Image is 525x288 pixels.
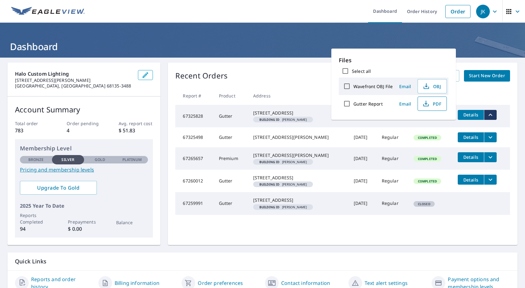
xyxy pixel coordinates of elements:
td: 67260012 [175,170,214,192]
button: filesDropdownBtn-67260012 [484,175,497,185]
th: Report # [175,87,214,105]
div: JK [476,5,490,18]
td: [DATE] [349,127,377,147]
p: Quick Links [15,257,510,265]
p: Account Summary [15,104,153,115]
td: [DATE] [349,147,377,170]
p: Bronze [28,157,44,163]
div: [STREET_ADDRESS] [253,197,344,203]
p: $ 51.83 [119,127,153,134]
button: filesDropdownBtn-67325828 [484,110,497,120]
div: [STREET_ADDRESS] [253,175,344,181]
td: Regular [377,192,409,215]
a: Order preferences [198,279,243,287]
span: [PERSON_NAME] [256,183,311,186]
button: PDF [418,97,447,111]
td: Gutter [214,105,248,127]
span: Details [461,112,480,118]
p: [STREET_ADDRESS][PERSON_NAME] [15,78,133,83]
img: EV Logo [11,7,85,16]
p: Reports Completed [20,212,52,225]
span: Details [461,154,480,160]
p: 4 [67,127,101,134]
label: Select all [352,68,371,74]
div: [STREET_ADDRESS][PERSON_NAME] [253,134,344,140]
p: Membership Level [20,144,148,153]
td: Gutter [214,127,248,147]
th: Address [248,87,349,105]
p: Total order [15,120,50,127]
button: detailsBtn-67265657 [458,152,484,162]
td: 67325828 [175,105,214,127]
button: Email [395,99,415,109]
button: detailsBtn-67325828 [458,110,484,120]
a: Pricing and membership levels [20,166,148,173]
span: Completed [414,135,441,140]
span: Email [398,83,413,89]
em: Building ID [259,160,280,163]
span: Upgrade To Gold [25,184,92,191]
p: Avg. report cost [119,120,153,127]
span: [PERSON_NAME] [256,160,311,163]
td: 67259991 [175,192,214,215]
td: Regular [377,170,409,192]
span: PDF [422,100,442,107]
span: Details [461,177,480,183]
button: detailsBtn-67325498 [458,132,484,142]
span: [PERSON_NAME] [256,205,311,209]
span: Closed [414,202,434,206]
em: Building ID [259,183,280,186]
td: 67265657 [175,147,214,170]
h1: Dashboard [7,40,518,53]
span: Email [398,101,413,107]
td: Premium [214,147,248,170]
p: $ 0.00 [68,225,100,233]
a: Start New Order [464,70,510,82]
p: Halo Custom Lighting [15,70,133,78]
button: OBJ [418,79,447,93]
td: Regular [377,127,409,147]
a: Order [445,5,471,18]
p: Files [339,56,448,64]
span: Details [461,134,480,140]
span: OBJ [422,83,442,90]
div: [STREET_ADDRESS][PERSON_NAME] [253,152,344,158]
span: Completed [414,157,441,161]
a: Text alert settings [365,279,408,287]
p: Recent Orders [175,70,228,82]
td: Gutter [214,192,248,215]
td: Regular [377,147,409,170]
p: 2025 Year To Date [20,202,148,210]
button: detailsBtn-67260012 [458,175,484,185]
div: [STREET_ADDRESS] [253,110,344,116]
span: Completed [414,179,441,183]
span: Start New Order [469,72,505,80]
label: Gutter Report [353,101,383,107]
button: filesDropdownBtn-67325498 [484,132,497,142]
p: Balance [116,219,148,226]
label: Wavefront OBJ File [353,83,393,89]
p: [GEOGRAPHIC_DATA], [GEOGRAPHIC_DATA] 68135-3488 [15,83,133,89]
span: [PERSON_NAME] [256,118,311,121]
td: [DATE] [349,170,377,192]
button: filesDropdownBtn-67265657 [484,152,497,162]
p: Platinum [122,157,142,163]
p: 783 [15,127,50,134]
p: Order pending [67,120,101,127]
em: Building ID [259,118,280,121]
button: Email [395,82,415,91]
p: Silver [61,157,74,163]
p: Gold [95,157,105,163]
a: Billing information [115,279,159,287]
td: Gutter [214,170,248,192]
a: Contact information [281,279,330,287]
th: Product [214,87,248,105]
td: 67325498 [175,127,214,147]
p: Prepayments [68,219,100,225]
p: 94 [20,225,52,233]
em: Building ID [259,205,280,209]
a: Upgrade To Gold [20,181,97,195]
td: [DATE] [349,192,377,215]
